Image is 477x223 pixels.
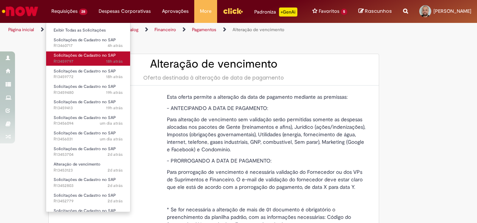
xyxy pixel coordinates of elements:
a: Pagamentos [192,27,216,33]
span: R13453123 [54,167,123,173]
span: Aprovações [162,8,189,15]
span: Solicitações de Cadastro no SAP [54,68,116,74]
span: [PERSON_NAME] [433,8,471,14]
span: Solicitações de Cadastro no SAP [54,177,116,182]
span: um dia atrás [100,121,123,126]
span: R13459480 [54,90,123,96]
span: R13459772 [54,74,123,80]
div: Padroniza [254,8,297,17]
span: Requisições [51,8,78,15]
a: Aberto R13459797 : Solicitações de Cadastro no SAP [46,51,130,65]
p: - PRORROGANDO A DATA DE PAGAMENTO: [167,157,366,164]
span: Solicitações de Cadastro no SAP [54,208,116,214]
p: - ANTECIPANDO A DATA DE PAGAMENTO: [167,104,366,112]
a: Aberto R13459772 : Solicitações de Cadastro no SAP [46,67,130,81]
span: 28 [79,9,87,15]
time: 27/08/2025 14:29:36 [108,198,123,204]
span: R13456031 [54,136,123,142]
span: R13452779 [54,198,123,204]
a: Aberto R13456094 : Solicitações de Cadastro no SAP [46,114,130,128]
span: 2d atrás [108,198,123,204]
span: Solicitações de Cadastro no SAP [54,115,116,121]
time: 28/08/2025 18:07:07 [106,74,123,80]
span: um dia atrás [100,136,123,142]
a: Aberto R13460717 : Solicitações de Cadastro no SAP [46,36,130,50]
span: Rascunhos [365,8,392,15]
time: 27/08/2025 14:34:05 [108,183,123,188]
span: 19h atrás [106,90,123,95]
ul: Requisições [46,23,130,212]
span: R13460717 [54,43,123,49]
a: Aberto R13452779 : Solicitações de Cadastro no SAP [46,191,130,205]
div: Oferta destinada à alteração de data de pagamento [56,74,371,81]
a: Rascunhos [358,8,392,15]
span: Solicitações de Cadastro no SAP [54,84,116,89]
span: Favoritos [319,8,339,15]
time: 28/08/2025 17:16:22 [106,90,123,95]
span: Solicitações de Cadastro no SAP [54,193,116,198]
a: Financeiro [154,27,176,33]
a: Aberto R13456031 : Solicitações de Cadastro no SAP [46,129,130,143]
a: Aberto R13459413 : Solicitações de Cadastro no SAP [46,98,130,112]
span: 2d atrás [108,183,123,188]
time: 29/08/2025 08:21:36 [108,43,123,48]
span: R13453704 [54,152,123,158]
p: Para alteração de vencimento sem validação serão permitidas somente as despesas alocadas nos paco... [167,116,366,153]
time: 28/08/2025 17:05:08 [106,105,123,111]
span: R13452803 [54,183,123,189]
a: Alteração de vencimento [232,27,284,33]
span: 18h atrás [106,59,123,64]
a: Página inicial [8,27,34,33]
p: Esta oferta permite a alteração da data de pagamento mediante as premissas: [167,93,366,101]
p: Para prorrogação de vencimento é necessária validação do Fornecedor ou dos VPs de Suprimentos e F... [167,168,366,191]
time: 27/08/2025 16:49:06 [108,152,123,157]
a: Aberto R13452577 : Solicitações de Cadastro no SAP [46,207,130,221]
time: 28/08/2025 09:18:30 [100,121,123,126]
img: ServiceNow [1,4,39,19]
span: 5 [341,9,347,15]
a: Aberto R13453704 : Solicitações de Cadastro no SAP [46,145,130,159]
span: Solicitações de Cadastro no SAP [54,146,116,152]
span: R13459413 [54,105,123,111]
span: Solicitações de Cadastro no SAP [54,130,116,136]
span: R13459797 [54,59,123,65]
h2: Alteração de vencimento [56,58,371,70]
span: Solicitações de Cadastro no SAP [54,37,116,43]
a: Aberto R13459480 : Solicitações de Cadastro no SAP [46,83,130,96]
a: Exibir Todas as Solicitações [46,26,130,35]
span: R13456094 [54,121,123,127]
span: Solicitações de Cadastro no SAP [54,99,116,105]
span: 2d atrás [108,167,123,173]
span: 19h atrás [106,105,123,111]
a: Aberto R13453123 : Alteração de vencimento [46,160,130,174]
span: Solicitações de Cadastro no SAP [54,53,116,58]
time: 28/08/2025 18:13:42 [106,59,123,64]
span: 2d atrás [108,152,123,157]
ul: Trilhas de página [6,23,312,37]
time: 28/08/2025 09:09:21 [100,136,123,142]
a: Aberto R13452803 : Solicitações de Cadastro no SAP [46,176,130,190]
span: 4h atrás [108,43,123,48]
img: click_logo_yellow_360x200.png [223,5,243,17]
span: 18h atrás [106,74,123,80]
span: More [200,8,211,15]
span: Alteração de vencimento [54,161,100,167]
time: 27/08/2025 15:23:45 [108,167,123,173]
span: Despesas Corporativas [99,8,151,15]
p: +GenAi [279,8,297,17]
